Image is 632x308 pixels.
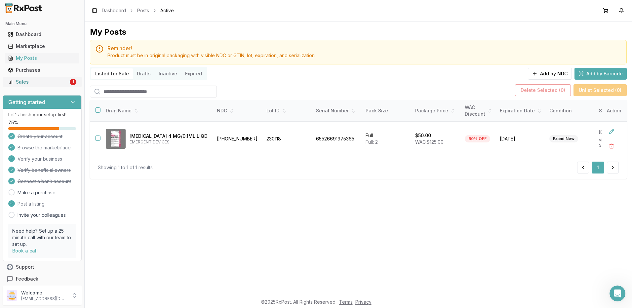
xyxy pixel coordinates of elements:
td: [PHONE_NUMBER] [213,122,262,156]
button: Add by NDC [528,68,572,80]
div: NDC [217,107,258,114]
div: Roxy says… [5,142,127,163]
iframe: Intercom live chat [610,286,625,301]
button: Drafts [133,68,155,79]
div: Manuel says… [5,48,127,133]
div: WAC Discount [465,104,492,117]
h3: Getting started [8,98,45,106]
nav: breadcrumb [102,7,174,14]
div: 60% OFF [465,135,490,142]
p: EMERGENT DEVICES [130,139,208,145]
a: Book a call [12,248,38,253]
p: [EMAIL_ADDRESS][DOMAIN_NAME] [21,296,67,301]
div: Help [PERSON_NAME] understand how they’re doing: [11,146,103,159]
button: 1 [592,162,604,173]
div: 1 [70,79,76,85]
div: Roxy says… [5,163,127,228]
div: Help [PERSON_NAME] understand how they’re doing: [5,142,108,163]
button: Upload attachment [31,216,37,222]
span: Verify your business [18,156,62,162]
span: Terrible [16,183,25,192]
div: Source [599,107,624,114]
textarea: Message… [6,203,127,214]
img: Narcan 4 MG/0.1ML LIQD [106,129,126,149]
a: Sales1 [5,76,79,88]
div: Purchases [8,67,76,73]
div: Hello! You Included the packing slip inside the package correct? [11,31,103,44]
span: Bad [31,183,41,192]
span: 75 % [8,119,18,126]
button: Purchases [3,65,82,75]
img: User avatar [7,290,17,301]
h5: Reminder! [107,46,621,51]
button: go back [4,3,17,15]
p: via NDC Search [599,137,624,148]
p: [DATE] [599,130,624,135]
th: Condition [545,100,595,122]
span: Connect a bank account [18,178,71,185]
p: [MEDICAL_DATA] 4 MG/0.1ML LIQD [130,133,208,139]
td: 230118 [262,122,312,156]
a: Marketplace [5,40,79,52]
span: Create your account [18,133,62,140]
button: Emoji picker [10,216,16,222]
button: Delete [606,140,617,152]
span: WAC: $125.00 [415,139,444,145]
div: Rate your conversation [12,170,91,178]
button: Inactive [155,68,181,79]
button: Gif picker [21,216,26,222]
button: Sales1 [3,77,82,87]
span: Feedback [16,276,38,282]
div: My Posts [8,55,76,61]
th: Pack Size [362,100,411,122]
div: Manuel says… [5,27,127,48]
div: Hello! You Included the packing slip inside the package correct? [5,27,108,48]
a: Dashboard [102,7,126,14]
td: Full [362,122,411,156]
span: OK [47,183,56,192]
span: [DATE] [500,135,541,142]
h2: Main Menu [5,21,79,26]
a: Make a purchase [18,189,56,196]
span: Great [62,183,72,192]
a: Terms [339,299,353,305]
div: [DATE] [5,133,127,142]
a: Invite your colleagues [18,212,66,218]
p: Welcome [21,289,67,296]
a: Posts [137,7,149,14]
h1: Roxy [32,3,45,8]
p: Let's finish your setup first! [8,111,76,118]
button: Feedback [3,273,82,285]
div: Manuel says… [5,12,127,27]
div: Serial Number [316,107,358,114]
span: Full: 2 [366,139,378,145]
div: Dashboard [8,31,76,38]
div: If yes after you confirmed the sale the money starts to move. Since its a ACH Transfer it does ta... [5,48,108,128]
span: Verify beneficial owners [18,167,71,173]
span: Amazing [77,181,89,193]
span: Post a listing [18,201,45,207]
a: Purchases [5,64,79,76]
div: Brand New [549,135,578,142]
div: Package Price [415,107,457,114]
a: Dashboard [5,28,79,40]
img: Profile image for Roxy [19,4,29,14]
div: Drug Name [106,107,208,114]
button: Dashboard [3,29,82,40]
div: Expiration Date [500,107,541,114]
button: Home [103,3,116,15]
span: Active [160,7,174,14]
div: Showing 1 to 1 of 1 results [98,164,153,171]
div: My Posts [90,27,126,37]
a: Privacy [355,299,372,305]
a: My Posts [5,52,79,64]
button: Support [3,261,82,273]
button: Edit [606,126,617,137]
div: Marketplace [8,43,76,50]
div: Sales [8,79,68,85]
img: RxPost Logo [3,3,45,13]
button: Expired [181,68,206,79]
button: Marketplace [3,41,82,52]
div: Product must be in original packaging with visible NDC or GTIN, lot, expiration, and serialization. [107,52,621,59]
div: Lot ID [266,107,308,114]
